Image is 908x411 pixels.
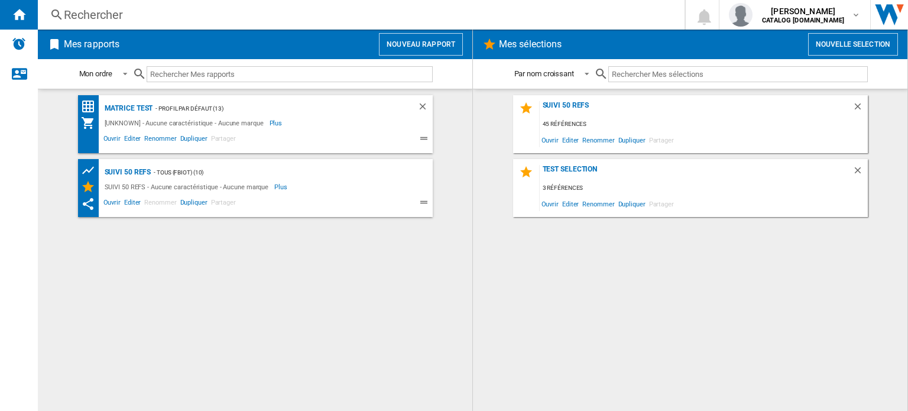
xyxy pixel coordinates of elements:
h2: Mes rapports [61,33,122,56]
span: Dupliquer [617,132,647,148]
div: Mon assortiment [81,116,102,130]
span: Dupliquer [617,196,647,212]
span: Ouvrir [102,197,122,211]
div: Tableau des prix des produits [81,163,102,178]
span: Plus [270,116,284,130]
span: Ouvrir [540,132,560,148]
div: Mes Sélections [81,180,102,194]
span: Editer [560,196,581,212]
div: test selection [540,165,852,181]
h2: Mes sélections [497,33,564,56]
input: Rechercher Mes sélections [608,66,868,82]
div: Rechercher [64,7,654,23]
span: Dupliquer [179,133,209,147]
span: Partager [647,132,676,148]
span: Editer [122,197,142,211]
span: Partager [209,133,238,147]
div: - TOUS (fbiot) (10) [151,165,408,180]
span: Plus [274,180,289,194]
span: [PERSON_NAME] [762,5,844,17]
span: Renommer [142,197,178,211]
div: matrice test [102,101,153,116]
div: SUIVI 50 REFS [540,101,852,117]
input: Rechercher Mes rapports [147,66,433,82]
span: Renommer [581,196,616,212]
div: Supprimer [852,101,868,117]
div: SUIVI 50 REFS - Aucune caractéristique - Aucune marque [102,180,275,194]
button: Nouvelle selection [808,33,898,56]
div: Supprimer [852,165,868,181]
span: Ouvrir [540,196,560,212]
div: 45 références [540,117,868,132]
button: Nouveau rapport [379,33,463,56]
span: Renommer [142,133,178,147]
div: - Profil par défaut (13) [153,101,393,116]
span: Partager [209,197,238,211]
div: Supprimer [417,101,433,116]
span: Editer [560,132,581,148]
div: 3 références [540,181,868,196]
div: Mon ordre [79,69,112,78]
span: Editer [122,133,142,147]
span: Partager [647,196,676,212]
img: alerts-logo.svg [12,37,26,51]
span: Renommer [581,132,616,148]
ng-md-icon: Ce rapport a été partagé avec vous [81,197,95,211]
div: [UNKNOWN] - Aucune caractéristique - Aucune marque [102,116,270,130]
span: Dupliquer [179,197,209,211]
img: profile.jpg [729,3,753,27]
b: CATALOG [DOMAIN_NAME] [762,17,844,24]
div: SUIVI 50 REFS [102,165,151,180]
div: Matrice des prix [81,99,102,114]
span: Ouvrir [102,133,122,147]
div: Par nom croissant [514,69,574,78]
